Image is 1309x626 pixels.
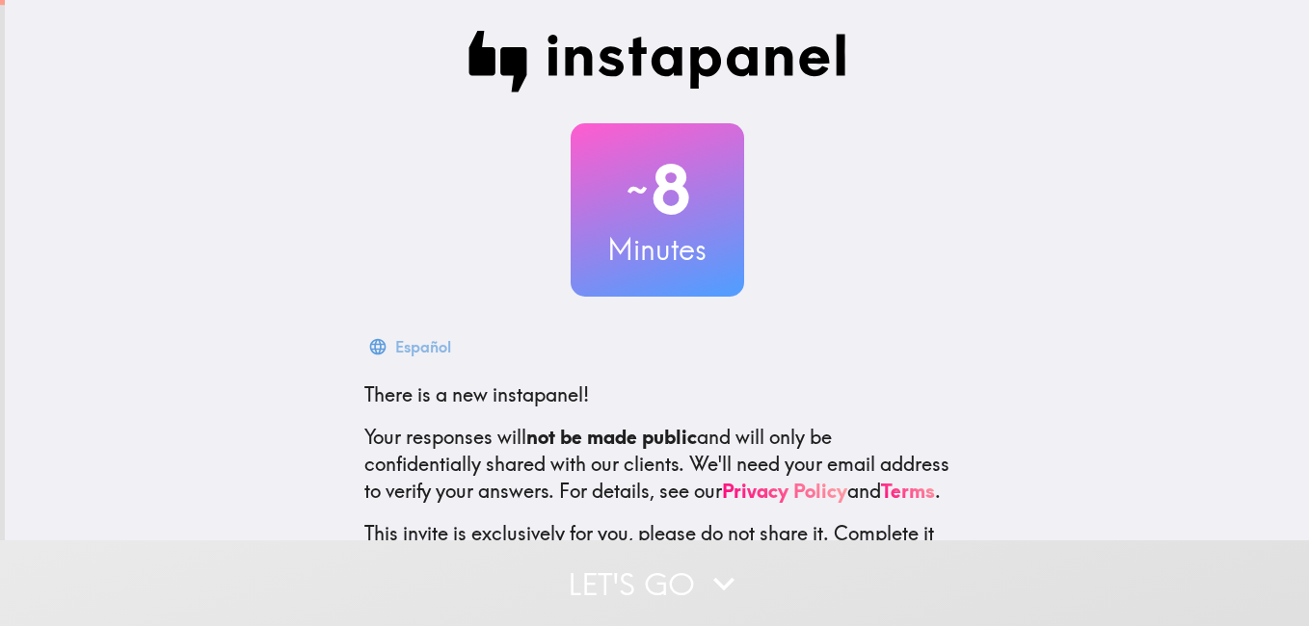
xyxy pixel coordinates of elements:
p: Your responses will and will only be confidentially shared with our clients. We'll need your emai... [364,424,950,505]
a: Privacy Policy [722,479,847,503]
button: Español [364,327,459,366]
span: There is a new instapanel! [364,382,589,406]
h2: 8 [571,150,744,229]
img: Instapanel [468,31,846,92]
p: This invite is exclusively for you, please do not share it. Complete it soon because spots are li... [364,520,950,574]
div: Español [395,333,451,360]
b: not be made public [526,425,697,449]
span: ~ [624,161,651,219]
a: Terms [881,479,935,503]
h3: Minutes [571,229,744,270]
